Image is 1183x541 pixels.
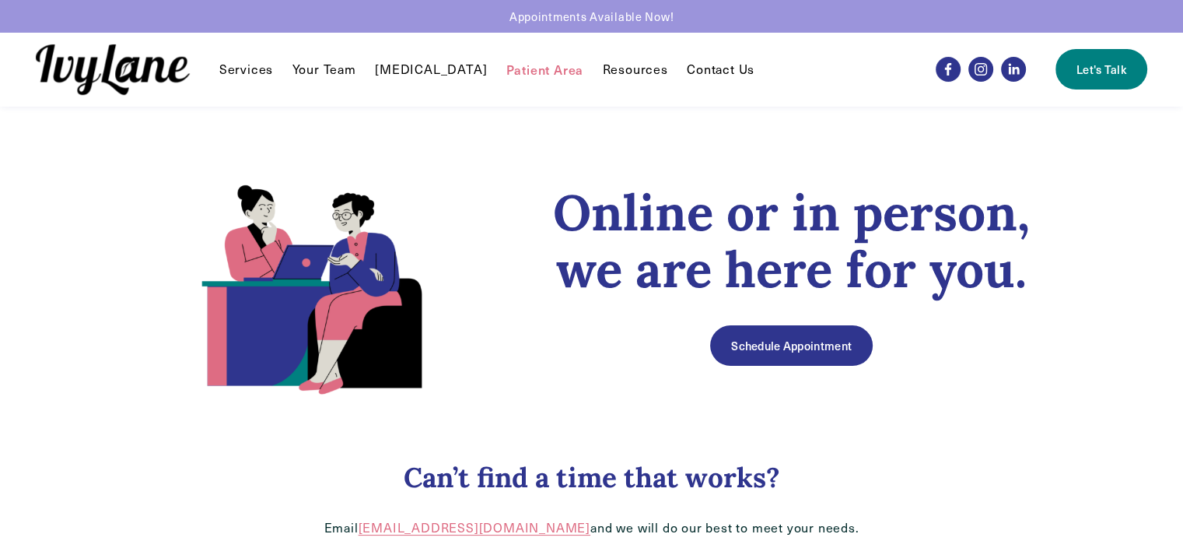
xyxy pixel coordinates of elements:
a: folder dropdown [603,60,668,79]
a: [EMAIL_ADDRESS][DOMAIN_NAME] [359,519,590,536]
a: Facebook [936,57,961,82]
a: [MEDICAL_DATA] [375,60,487,79]
a: Your Team [292,60,356,79]
a: Patient Area [506,60,584,79]
h3: Can’t find a time that works? [125,461,1059,495]
span: Services [219,61,273,78]
a: Instagram [968,57,993,82]
a: Let's Talk [1055,49,1147,90]
a: Schedule Appointment [710,325,872,366]
a: folder dropdown [219,60,273,79]
img: Ivy Lane Counseling &mdash; Therapy that works for you [36,44,190,95]
h1: Online or in person, we are here for you. [525,184,1059,298]
span: Resources [603,61,668,78]
a: LinkedIn [1001,57,1026,82]
p: Email and we will do our best to meet your needs. [125,520,1059,536]
a: Contact Us [687,60,754,79]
